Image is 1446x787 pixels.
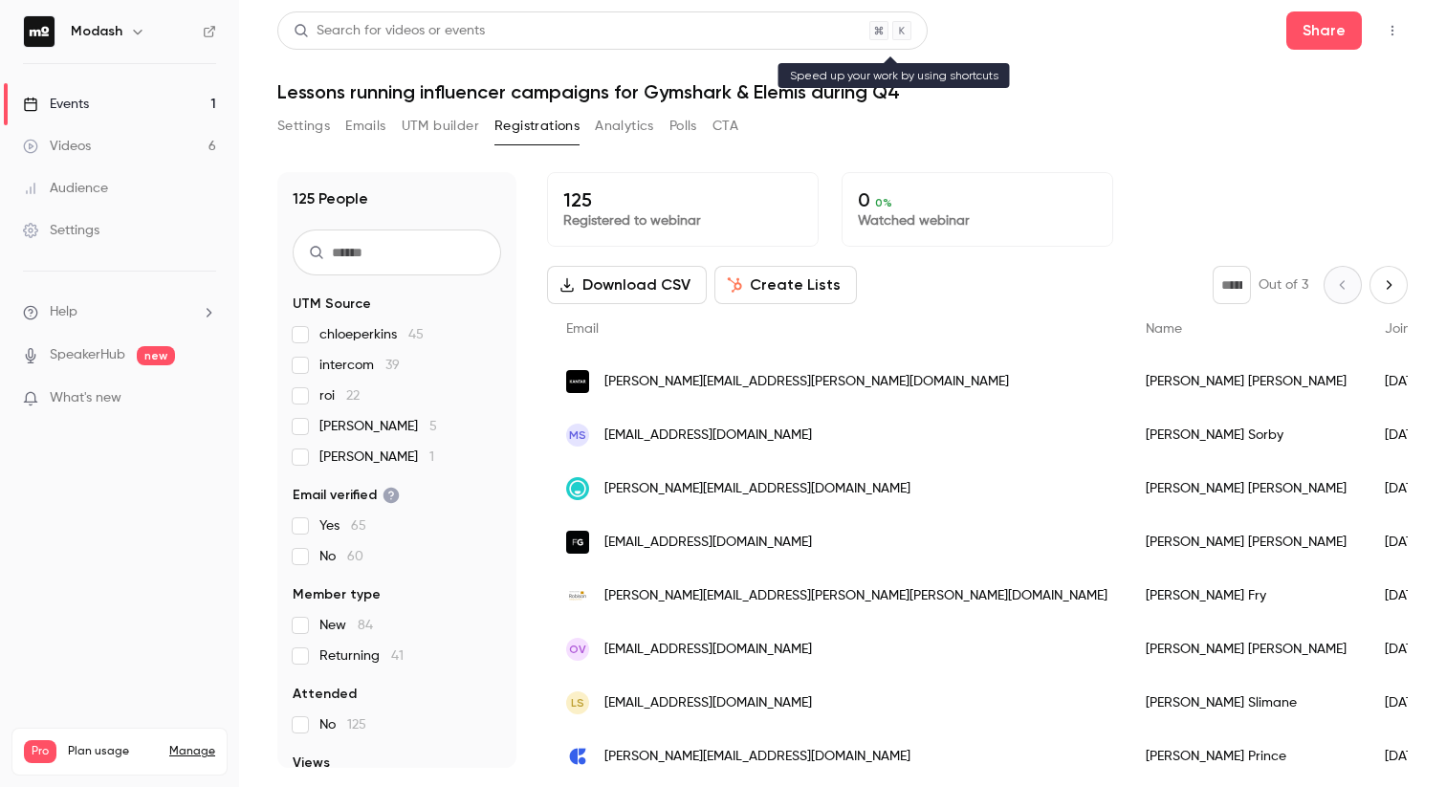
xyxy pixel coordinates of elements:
[346,389,360,403] span: 22
[1127,408,1366,462] div: [PERSON_NAME] Sorby
[68,744,158,759] span: Plan usage
[566,531,589,554] img: feelgrounds.com
[319,417,437,436] span: [PERSON_NAME]
[566,322,599,336] span: Email
[319,448,434,467] span: [PERSON_NAME]
[50,302,77,322] span: Help
[319,715,366,734] span: No
[402,111,479,142] button: UTM builder
[319,386,360,405] span: roi
[1369,266,1408,304] button: Next page
[669,111,697,142] button: Polls
[277,80,1408,103] h1: Lessons running influencer campaigns for Gymshark & Elemis during Q4
[293,187,368,210] h1: 125 People
[293,486,400,505] span: Email verified
[345,111,385,142] button: Emails
[714,266,857,304] button: Create Lists
[1146,322,1182,336] span: Name
[24,740,56,763] span: Pro
[569,641,586,658] span: OV
[563,211,802,230] p: Registered to webinar
[408,328,424,341] span: 45
[604,747,910,767] span: [PERSON_NAME][EMAIL_ADDRESS][DOMAIN_NAME]
[712,111,738,142] button: CTA
[319,356,400,375] span: intercom
[547,266,707,304] button: Download CSV
[71,22,122,41] h6: Modash
[23,137,91,156] div: Videos
[566,370,589,393] img: kantar.com
[566,584,589,607] img: robison.co.uk
[595,111,654,142] button: Analytics
[347,718,366,732] span: 125
[1127,623,1366,676] div: [PERSON_NAME] [PERSON_NAME]
[293,685,357,704] span: Attended
[50,388,121,408] span: What's new
[23,179,108,198] div: Audience
[347,550,363,563] span: 60
[604,693,812,713] span: [EMAIL_ADDRESS][DOMAIN_NAME]
[319,516,366,536] span: Yes
[319,547,363,566] span: No
[319,325,424,344] span: chloeperkins
[23,302,216,322] li: help-dropdown-opener
[50,345,125,365] a: SpeakerHub
[385,359,400,372] span: 39
[23,221,99,240] div: Settings
[604,426,812,446] span: [EMAIL_ADDRESS][DOMAIN_NAME]
[571,694,584,711] span: LS
[293,754,330,773] span: Views
[429,450,434,464] span: 1
[604,533,812,553] span: [EMAIL_ADDRESS][DOMAIN_NAME]
[1127,462,1366,515] div: [PERSON_NAME] [PERSON_NAME]
[494,111,580,142] button: Registrations
[137,346,175,365] span: new
[1127,515,1366,569] div: [PERSON_NAME] [PERSON_NAME]
[1127,569,1366,623] div: [PERSON_NAME] Fry
[24,16,55,47] img: Modash
[319,646,404,666] span: Returning
[563,188,802,211] p: 125
[858,188,1097,211] p: 0
[604,586,1107,606] span: [PERSON_NAME][EMAIL_ADDRESS][PERSON_NAME][PERSON_NAME][DOMAIN_NAME]
[1127,355,1366,408] div: [PERSON_NAME] [PERSON_NAME]
[391,649,404,663] span: 41
[604,640,812,660] span: [EMAIL_ADDRESS][DOMAIN_NAME]
[293,585,381,604] span: Member type
[858,211,1097,230] p: Watched webinar
[429,420,437,433] span: 5
[293,295,371,314] span: UTM Source
[566,745,589,768] img: cartwrightagency.com
[319,616,373,635] span: New
[351,519,366,533] span: 65
[875,196,892,209] span: 0 %
[1385,322,1444,336] span: Join date
[294,21,485,41] div: Search for videos or events
[1127,676,1366,730] div: [PERSON_NAME] Slimane
[1286,11,1362,50] button: Share
[23,95,89,114] div: Events
[169,744,215,759] a: Manage
[1259,275,1308,295] p: Out of 3
[604,372,1009,392] span: [PERSON_NAME][EMAIL_ADDRESS][PERSON_NAME][DOMAIN_NAME]
[604,479,910,499] span: [PERSON_NAME][EMAIL_ADDRESS][DOMAIN_NAME]
[569,426,586,444] span: MS
[277,111,330,142] button: Settings
[358,619,373,632] span: 84
[1127,730,1366,783] div: [PERSON_NAME] Prince
[566,477,589,500] img: happybrush.de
